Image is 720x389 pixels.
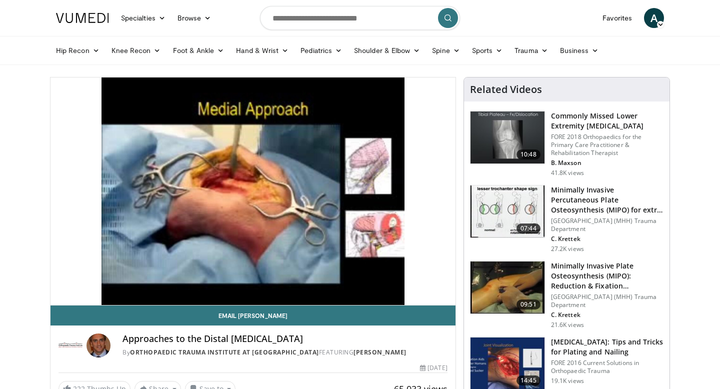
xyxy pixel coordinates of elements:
[551,111,663,131] h3: Commonly Missed Lower Extremity [MEDICAL_DATA]
[516,299,540,309] span: 09:51
[230,40,294,60] a: Hand & Wrist
[260,6,460,30] input: Search topics, interventions
[551,293,663,309] p: [GEOGRAPHIC_DATA] (MHH) Trauma Department
[105,40,167,60] a: Knee Recon
[130,348,319,356] a: Orthopaedic Trauma Institute at [GEOGRAPHIC_DATA]
[115,8,171,28] a: Specialties
[470,111,663,177] a: 10:48 Commonly Missed Lower Extremity [MEDICAL_DATA] FORE 2018 Orthopaedics for the Primary Care ...
[420,363,447,372] div: [DATE]
[294,40,348,60] a: Pediatrics
[470,111,544,163] img: 4aa379b6-386c-4fb5-93ee-de5617843a87.150x105_q85_crop-smart_upscale.jpg
[86,333,110,357] img: Avatar
[56,13,109,23] img: VuMedi Logo
[516,375,540,385] span: 14:45
[554,40,605,60] a: Business
[551,217,663,233] p: [GEOGRAPHIC_DATA] (MHH) Trauma Department
[348,40,426,60] a: Shoulder & Elbow
[551,359,663,375] p: FORE 2016 Current Solutions in Orthopaedic Trauma
[50,40,105,60] a: Hip Recon
[551,377,584,385] p: 19.1K views
[551,159,663,167] p: B. Maxson
[470,261,663,329] a: 09:51 Minimally Invasive Plate Osteosynthesis (MIPO): Reduction & Fixation… [GEOGRAPHIC_DATA] (MH...
[58,333,82,357] img: Orthopaedic Trauma Institute at UCSF
[551,311,663,319] p: C. Krettek
[470,185,544,237] img: fylOjp5pkC-GA4Zn4xMDoxOjBrO-I4W8_9.150x105_q85_crop-smart_upscale.jpg
[516,149,540,159] span: 10:48
[470,261,544,313] img: x0JBUkvnwpAy-qi34xMDoxOjBvO1TC8Z.150x105_q85_crop-smart_upscale.jpg
[551,261,663,291] h3: Minimally Invasive Plate Osteosynthesis (MIPO): Reduction & Fixation…
[551,235,663,243] p: C. Krettek
[644,8,664,28] a: A
[167,40,230,60] a: Foot & Ankle
[50,305,455,325] a: Email [PERSON_NAME]
[466,40,509,60] a: Sports
[353,348,406,356] a: [PERSON_NAME]
[470,83,542,95] h4: Related Videos
[551,245,584,253] p: 27.2K views
[122,348,447,357] div: By FEATURING
[551,169,584,177] p: 41.8K views
[426,40,465,60] a: Spine
[551,321,584,329] p: 21.6K views
[171,8,217,28] a: Browse
[50,77,455,305] video-js: Video Player
[551,185,663,215] h3: Minimally Invasive Percutaneous Plate Osteosynthesis (MIPO) for extr…
[516,223,540,233] span: 07:44
[596,8,638,28] a: Favorites
[551,133,663,157] p: FORE 2018 Orthopaedics for the Primary Care Practitioner & Rehabilitation Therapist
[470,185,663,253] a: 07:44 Minimally Invasive Percutaneous Plate Osteosynthesis (MIPO) for extr… [GEOGRAPHIC_DATA] (MH...
[508,40,554,60] a: Trauma
[122,333,447,344] h4: Approaches to the Distal [MEDICAL_DATA]
[551,337,663,357] h3: [MEDICAL_DATA]: Tips and Tricks for Plating and Nailing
